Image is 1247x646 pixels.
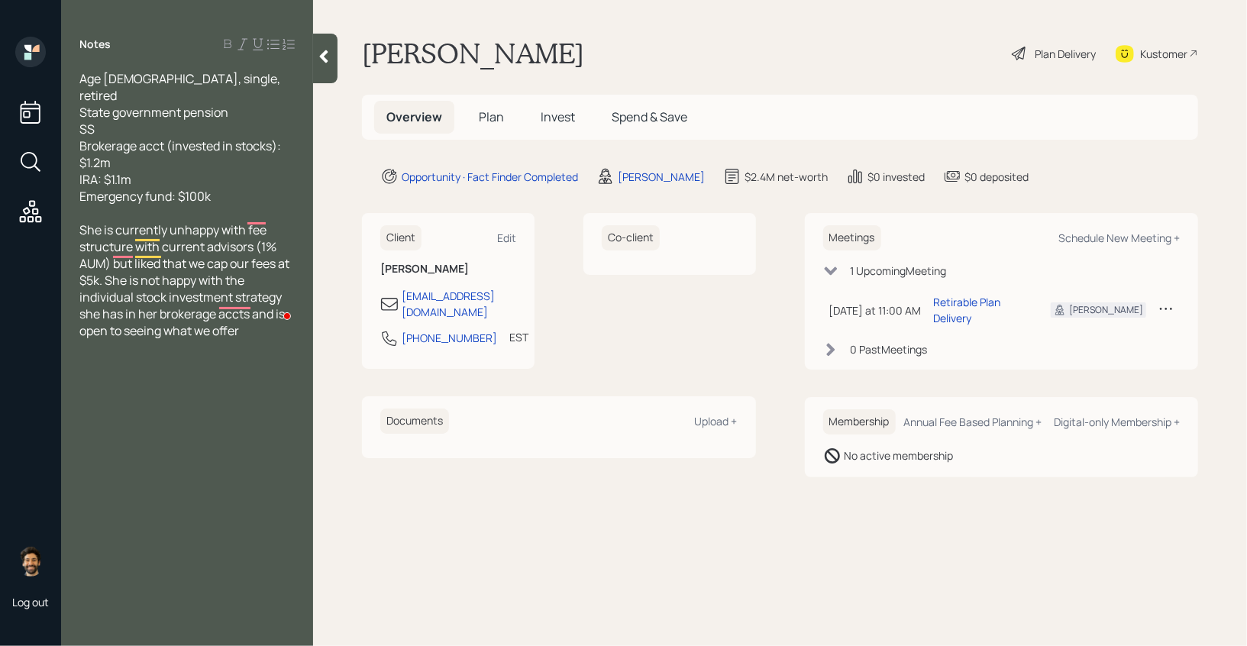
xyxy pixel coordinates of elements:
[362,37,584,70] h1: [PERSON_NAME]
[934,294,1027,326] div: Retirable Plan Delivery
[903,415,1042,429] div: Annual Fee Based Planning +
[823,409,896,434] h6: Membership
[79,37,111,52] label: Notes
[1035,46,1096,62] div: Plan Delivery
[15,546,46,577] img: eric-schwartz-headshot.png
[618,169,705,185] div: [PERSON_NAME]
[851,341,928,357] div: 0 Past Meeting s
[612,108,687,125] span: Spend & Save
[386,108,442,125] span: Overview
[79,221,292,339] span: She is currently unhappy with fee structure with current advisors (1% AUM) but liked that we cap ...
[823,225,881,250] h6: Meetings
[867,169,925,185] div: $0 invested
[541,108,575,125] span: Invest
[745,169,828,185] div: $2.4M net-worth
[497,231,516,245] div: Edit
[402,169,578,185] div: Opportunity · Fact Finder Completed
[12,595,49,609] div: Log out
[380,263,516,276] h6: [PERSON_NAME]
[402,288,516,320] div: [EMAIL_ADDRESS][DOMAIN_NAME]
[380,225,422,250] h6: Client
[602,225,660,250] h6: Co-client
[829,302,922,318] div: [DATE] at 11:00 AM
[509,329,528,345] div: EST
[402,330,497,346] div: [PHONE_NUMBER]
[1140,46,1187,62] div: Kustomer
[380,409,449,434] h6: Documents
[851,263,947,279] div: 1 Upcoming Meeting
[1058,231,1180,245] div: Schedule New Meeting +
[1069,303,1143,317] div: [PERSON_NAME]
[479,108,504,125] span: Plan
[1054,415,1180,429] div: Digital-only Membership +
[79,70,283,205] span: Age [DEMOGRAPHIC_DATA], single, retired State government pension SS Brokerage acct (invested in s...
[79,70,295,339] div: To enrich screen reader interactions, please activate Accessibility in Grammarly extension settings
[695,414,738,428] div: Upload +
[845,447,954,464] div: No active membership
[964,169,1029,185] div: $0 deposited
